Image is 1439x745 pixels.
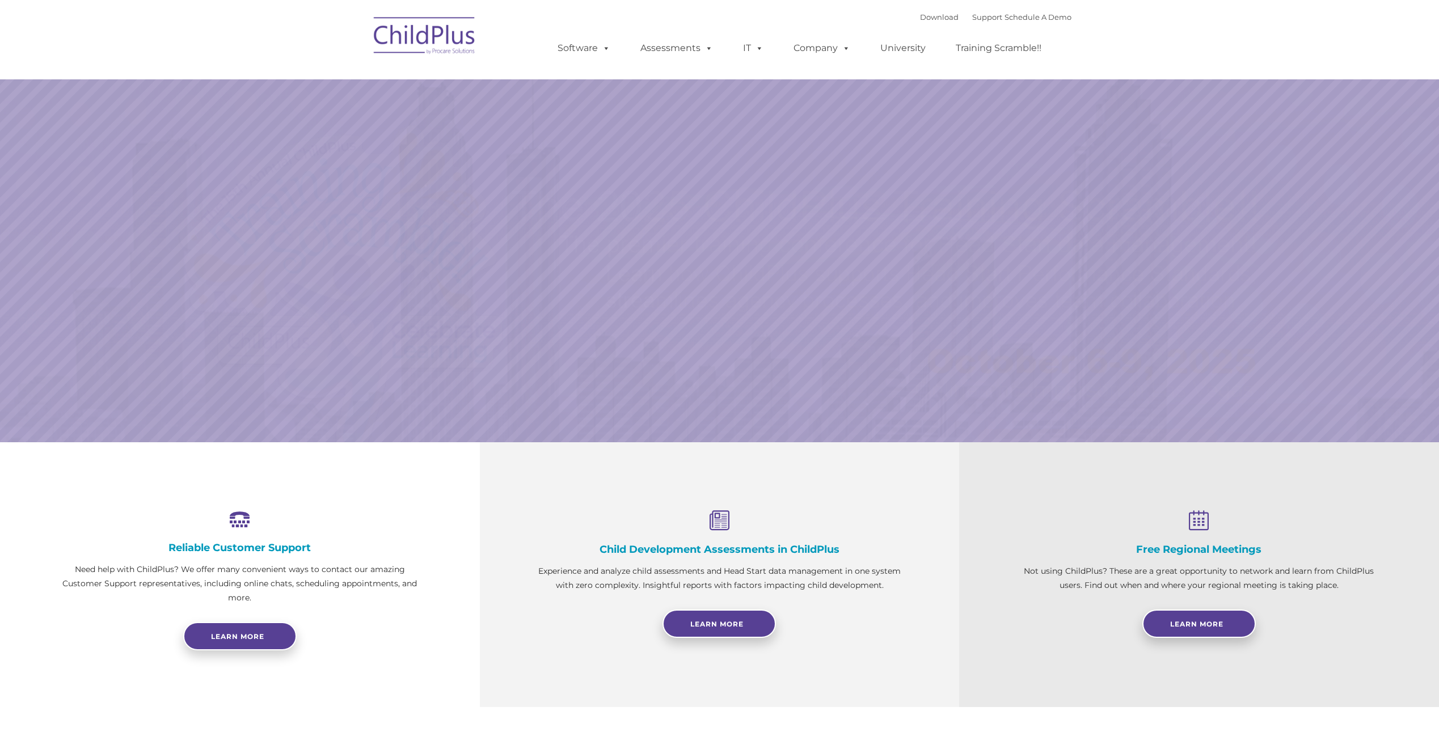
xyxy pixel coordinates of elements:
[972,12,1002,22] a: Support
[944,37,1053,60] a: Training Scramble!!
[920,12,959,22] a: Download
[782,37,862,60] a: Company
[629,37,724,60] a: Assessments
[732,37,775,60] a: IT
[978,429,1217,493] a: Learn More
[183,622,297,650] a: Learn more
[537,543,903,556] h4: Child Development Assessments in ChildPlus
[57,562,423,605] p: Need help with ChildPlus? We offer many convenient ways to contact our amazing Customer Support r...
[1170,620,1223,628] span: Learn More
[1016,564,1382,592] p: Not using ChildPlus? These are a great opportunity to network and learn from ChildPlus users. Fin...
[662,609,776,638] a: Learn More
[1005,12,1071,22] a: Schedule A Demo
[537,564,903,592] p: Experience and analyze child assessments and Head Start data management in one system with zero c...
[1142,609,1256,638] a: Learn More
[1016,543,1382,556] h4: Free Regional Meetings
[57,541,423,554] h4: Reliable Customer Support
[211,632,264,641] span: Learn more
[920,12,1071,22] font: |
[368,9,482,66] img: ChildPlus by Procare Solutions
[690,620,744,628] span: Learn More
[546,37,622,60] a: Software
[869,37,937,60] a: University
